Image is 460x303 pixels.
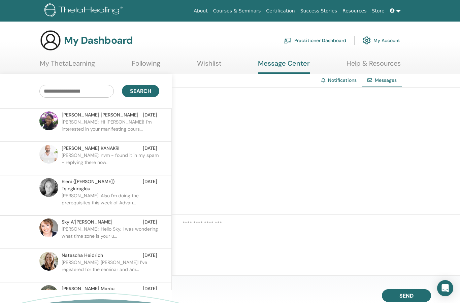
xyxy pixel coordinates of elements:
span: Eleni ([PERSON_NAME]) Tsingkiroglou [62,178,143,192]
span: [DATE] [143,218,157,226]
span: [DATE] [143,178,157,192]
span: [PERSON_NAME] [PERSON_NAME] [62,111,138,119]
a: Success Stories [298,5,340,17]
img: cog.svg [363,35,371,46]
span: [PERSON_NAME] KANAKRI [62,145,119,152]
a: Help & Resources [347,59,401,72]
a: My Account [363,33,400,48]
img: chalkboard-teacher.svg [284,37,292,43]
a: Following [132,59,160,72]
button: Send [382,289,431,302]
img: default.jpg [39,111,58,130]
span: [DATE] [143,252,157,259]
img: default.jpg [39,145,58,164]
a: Wishlist [197,59,222,72]
img: logo.png [44,3,125,19]
img: generic-user-icon.jpg [40,30,61,51]
p: [PERSON_NAME]: [PERSON_NAME]! I’ve registered for the seminar and am... [62,259,159,279]
a: Courses & Seminars [210,5,264,17]
span: [DATE] [143,145,157,152]
span: Sky A’[PERSON_NAME] [62,218,112,226]
a: Resources [340,5,369,17]
h3: My Dashboard [64,34,133,46]
p: [PERSON_NAME]: Hello Sky, I was wondering what time zone is your u... [62,226,159,246]
span: [PERSON_NAME] Marcu [62,285,114,292]
button: Search [122,85,159,97]
p: [PERSON_NAME]: Also I'm doing the prerequisites this week of Advan... [62,192,159,212]
a: Practitioner Dashboard [284,33,346,48]
a: My ThetaLearning [40,59,95,72]
img: default.jpg [39,218,58,237]
span: Search [130,88,151,95]
span: Messages [375,77,397,83]
img: default.jpg [39,178,58,197]
a: Message Center [258,59,310,74]
p: [PERSON_NAME]: nvm - found it in my spam - replying there now. [62,152,159,172]
div: Open Intercom Messenger [437,280,453,296]
p: [PERSON_NAME]: Hi [PERSON_NAME]! I'm interested in your manifesting cours... [62,119,159,139]
span: [DATE] [143,111,157,119]
a: Notifications [328,77,357,83]
a: Certification [263,5,297,17]
a: Store [369,5,387,17]
span: Send [399,292,414,299]
span: Natascha Heidrich [62,252,103,259]
img: default.jpg [39,252,58,271]
a: About [191,5,210,17]
span: [DATE] [143,285,157,292]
